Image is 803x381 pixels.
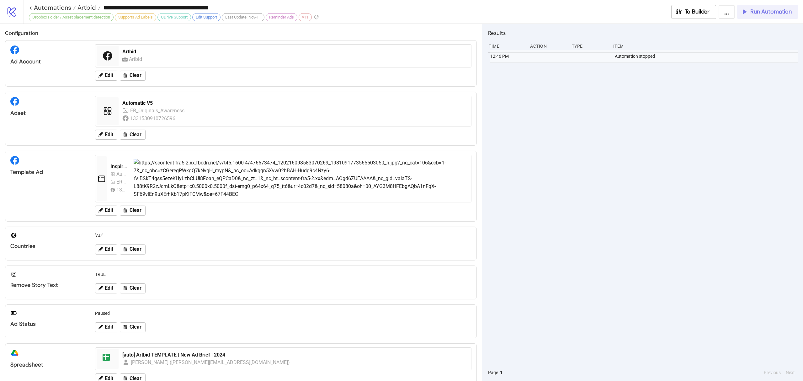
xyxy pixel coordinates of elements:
[130,107,185,115] div: ER_Originals_Awareness
[105,207,113,213] span: Edit
[10,361,85,368] div: Spreadsheet
[95,130,117,140] button: Edit
[10,110,85,117] div: Adset
[134,159,467,198] img: https://scontent-fra5-2.xx.fbcdn.net/v/t45.1600-4/476673474_120216098583070269_198109177356550305...
[120,322,146,332] button: Clear
[529,40,566,52] div: Action
[488,369,498,376] span: Page
[737,5,798,19] button: Run Automation
[5,29,477,37] h2: Configuration
[762,369,783,376] button: Previous
[76,3,96,12] span: Artbid
[115,13,156,21] div: Supports Ad Labels
[122,351,467,358] div: [auto] Artbid TEMPLATE | New Ad Brief | 2024
[105,324,113,330] span: Edit
[95,71,117,81] button: Edit
[95,283,117,293] button: Edit
[120,71,146,81] button: Clear
[266,13,297,21] div: Reminder Ads
[750,8,792,15] span: Run Automation
[93,268,474,280] div: TRUE
[93,229,474,241] div: "AU"
[157,13,191,21] div: GDrive Support
[130,115,176,122] div: 1331530910726596
[131,358,290,366] div: [PERSON_NAME] ([PERSON_NAME][EMAIL_ADDRESS][DOMAIN_NAME])
[490,50,527,62] div: 12:46 PM
[192,13,221,21] div: Edit Support
[105,132,113,137] span: Edit
[129,55,144,63] div: Artbid
[122,48,467,55] div: Artbid
[120,244,146,255] button: Clear
[120,130,146,140] button: Clear
[95,322,117,332] button: Edit
[105,285,113,291] span: Edit
[10,58,85,65] div: Ad Account
[685,8,710,15] span: To Builder
[130,285,141,291] span: Clear
[29,4,76,11] a: < Automations
[719,5,735,19] button: ...
[130,246,141,252] span: Clear
[105,246,113,252] span: Edit
[222,13,264,21] div: Last Update: Nov-11
[122,100,467,107] div: Automatic V5
[93,307,474,319] div: Paused
[614,50,800,62] div: Automation stopped
[613,40,798,52] div: Item
[10,243,85,250] div: Countries
[116,170,126,178] div: Automatic
[498,369,504,376] button: 1
[488,29,798,37] h2: Results
[784,369,797,376] button: Next
[76,4,101,11] a: Artbid
[110,163,129,170] div: Inspirational_BAU_Auction12_Abstract 1_Polished_Image_20250214_AU
[130,207,141,213] span: Clear
[130,324,141,330] span: Clear
[116,178,126,186] div: ER_Originals_Awareness
[671,5,716,19] button: To Builder
[10,320,85,328] div: Ad Status
[130,132,141,137] span: Clear
[299,13,312,21] div: v11
[105,72,113,78] span: Edit
[10,282,85,289] div: Remove Story Text
[130,72,141,78] span: Clear
[488,40,525,52] div: Time
[10,169,85,176] div: Template Ad
[95,244,117,255] button: Edit
[29,13,114,21] div: Dropbox Folder / Asset placement detection
[116,186,126,194] div: 1331530910726596
[95,206,117,216] button: Edit
[571,40,608,52] div: Type
[120,206,146,216] button: Clear
[120,283,146,293] button: Clear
